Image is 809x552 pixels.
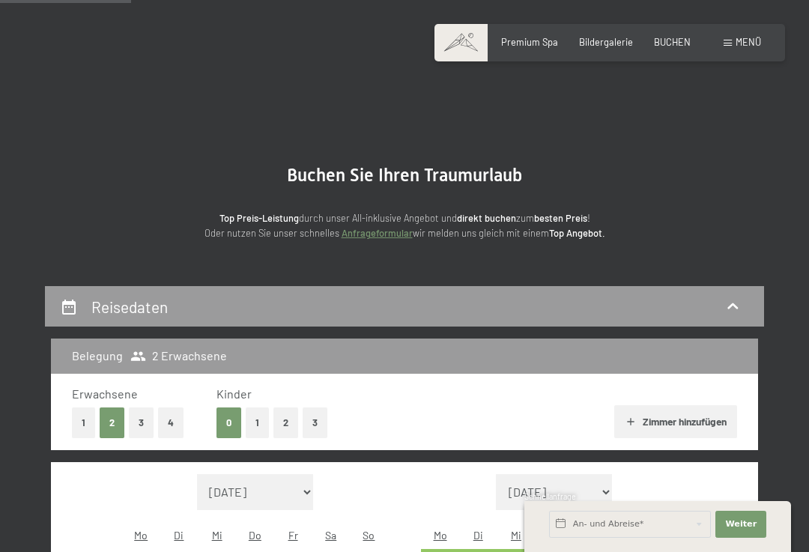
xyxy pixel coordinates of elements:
[249,529,261,542] abbr: Donnerstag
[216,386,252,401] span: Kinder
[216,407,241,438] button: 0
[473,529,483,542] abbr: Dienstag
[212,529,222,542] abbr: Mittwoch
[91,297,168,316] h2: Reisedaten
[72,386,138,401] span: Erwachsene
[549,227,605,239] strong: Top Angebot.
[325,529,336,542] abbr: Samstag
[501,36,558,48] a: Premium Spa
[579,36,633,48] a: Bildergalerie
[363,529,375,542] abbr: Sonntag
[130,348,227,364] span: 2 Erwachsene
[288,529,298,542] abbr: Freitag
[100,407,124,438] button: 2
[614,405,736,438] button: Zimmer hinzufügen
[736,36,761,48] span: Menü
[72,348,123,364] h3: Belegung
[511,529,521,542] abbr: Mittwoch
[654,36,691,48] a: BUCHEN
[174,529,184,542] abbr: Dienstag
[219,212,299,224] strong: Top Preis-Leistung
[725,518,757,530] span: Weiter
[534,212,587,224] strong: besten Preis
[342,227,413,239] a: Anfrageformular
[158,407,184,438] button: 4
[105,210,704,241] p: durch unser All-inklusive Angebot und zum ! Oder nutzen Sie unser schnelles wir melden uns gleich...
[287,165,522,186] span: Buchen Sie Ihren Traumurlaub
[303,407,327,438] button: 3
[524,492,576,501] span: Schnellanfrage
[457,212,516,224] strong: direkt buchen
[273,407,298,438] button: 2
[715,511,766,538] button: Weiter
[434,529,447,542] abbr: Montag
[72,407,95,438] button: 1
[246,407,269,438] button: 1
[134,529,148,542] abbr: Montag
[129,407,154,438] button: 3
